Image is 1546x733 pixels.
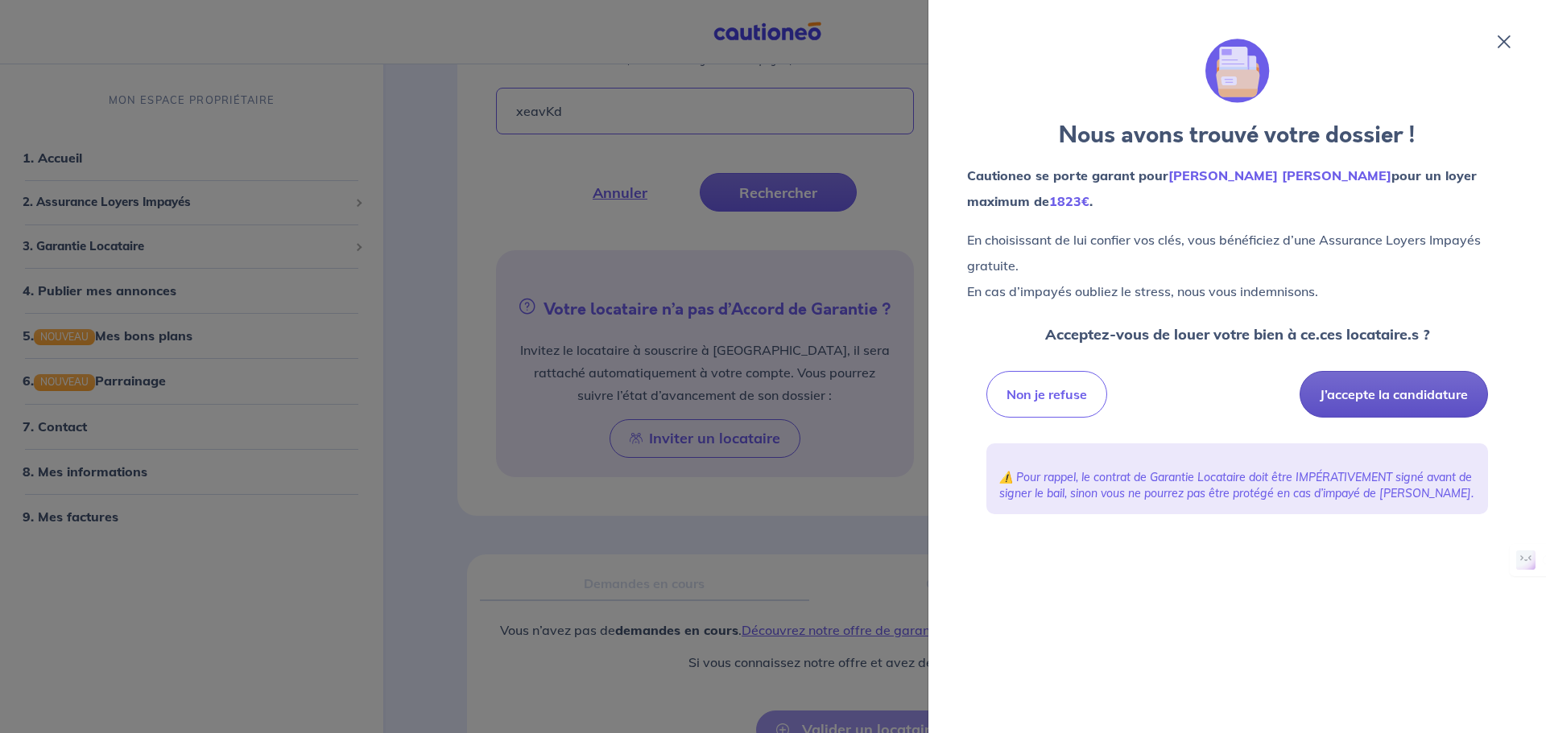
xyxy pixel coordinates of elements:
strong: Acceptez-vous de louer votre bien à ce.ces locataire.s ? [1045,325,1430,344]
button: J’accepte la candidature [1300,371,1488,418]
button: Non je refuse [986,371,1107,418]
strong: Nous avons trouvé votre dossier ! [1059,119,1416,151]
img: illu_folder.svg [1205,39,1270,103]
p: ⚠️ Pour rappel, le contrat de Garantie Locataire doit être IMPÉRATIVEMENT signé avant de signer l... [999,469,1475,501]
strong: Cautioneo se porte garant pour pour un loyer maximum de . [967,167,1477,209]
em: [PERSON_NAME] [PERSON_NAME] [1168,167,1391,183]
p: En choisissant de lui confier vos clés, vous bénéficiez d’une Assurance Loyers Impayés gratuite. ... [967,227,1507,304]
em: 1823€ [1049,193,1089,209]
